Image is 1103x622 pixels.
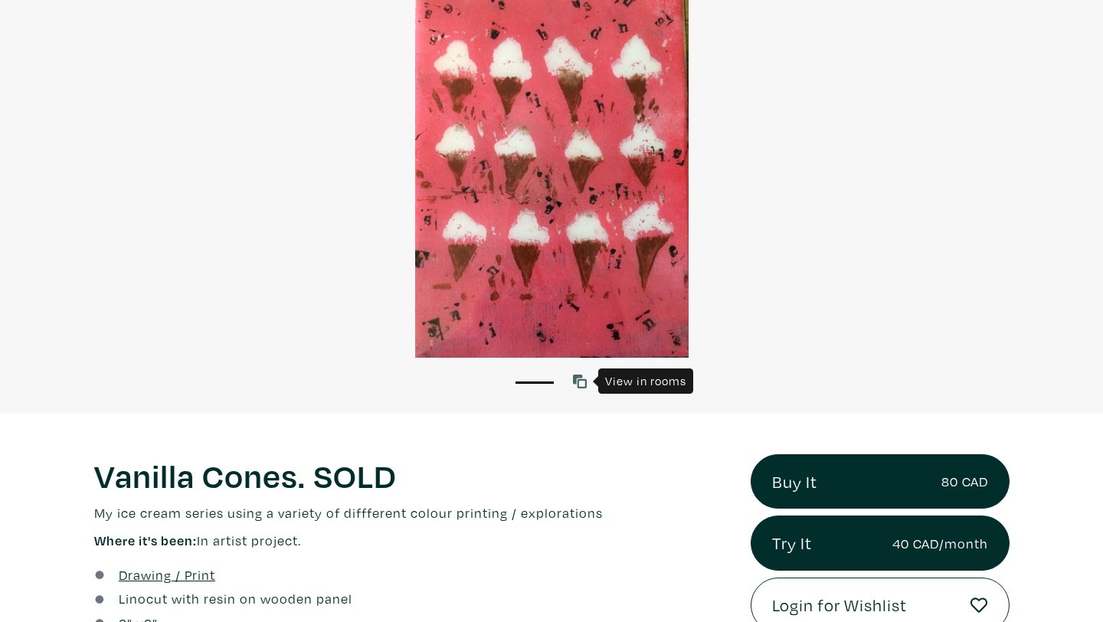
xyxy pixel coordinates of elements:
u: Drawing / Print [119,566,215,584]
span: Login for Wishlist [772,592,907,618]
a: Drawing / Print [119,565,215,585]
a: Linocut with resin on wooden panel [119,588,352,609]
a: Buy It80 CAD [751,454,1010,509]
h1: Vanilla Cones. SOLD [94,454,728,496]
small: 80 CAD [941,471,988,492]
small: 40 CAD/month [892,533,988,554]
span: Where it's been: [94,532,197,549]
a: Try It40 CAD/month [751,516,1010,571]
p: My ice cream series using a variety of diffferent colour printing / explorations [94,503,728,523]
div: View in rooms [598,368,693,394]
p: In artist project. [94,530,728,551]
button: 1 of 1 [515,381,554,384]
